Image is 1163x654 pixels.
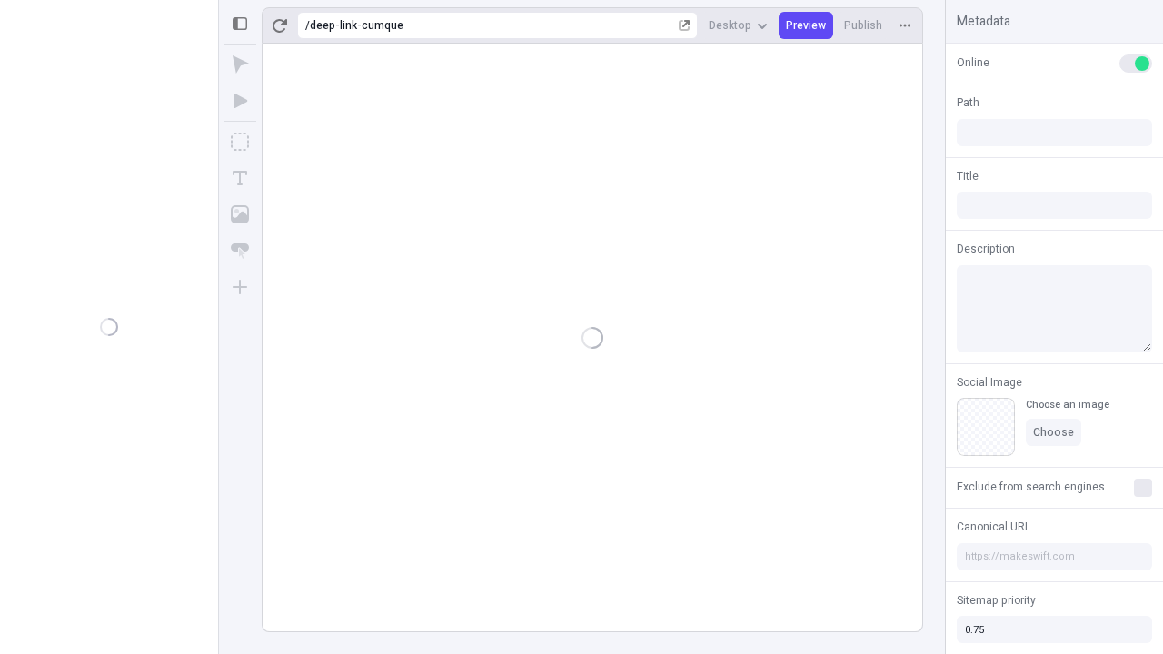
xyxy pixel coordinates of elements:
[957,479,1105,495] span: Exclude from search engines
[957,519,1030,535] span: Canonical URL
[224,125,256,158] button: Box
[957,543,1152,570] input: https://makeswift.com
[957,592,1036,609] span: Sitemap priority
[310,18,675,33] div: deep-link-cumque
[957,94,979,111] span: Path
[957,168,979,184] span: Title
[844,18,882,33] span: Publish
[957,54,989,71] span: Online
[1026,419,1081,446] button: Choose
[957,374,1022,391] span: Social Image
[957,241,1015,257] span: Description
[709,18,751,33] span: Desktop
[786,18,826,33] span: Preview
[701,12,775,39] button: Desktop
[305,18,310,33] div: /
[224,234,256,267] button: Button
[1033,425,1074,440] span: Choose
[224,162,256,194] button: Text
[779,12,833,39] button: Preview
[224,198,256,231] button: Image
[837,12,890,39] button: Publish
[1026,398,1109,411] div: Choose an image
